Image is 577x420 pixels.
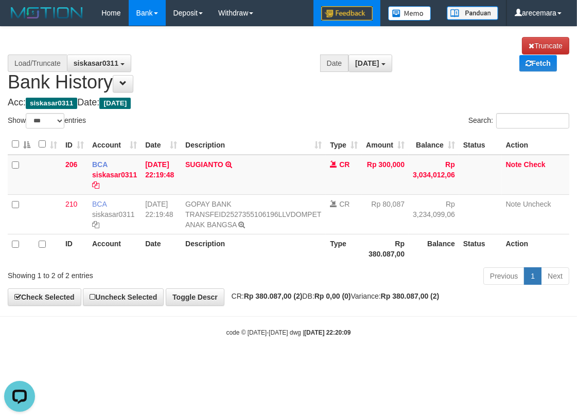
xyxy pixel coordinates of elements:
span: siskasar0311 [74,59,118,67]
a: siskasar0311 [92,210,135,218]
th: ID: activate to sort column ascending [61,134,88,155]
th: Date: activate to sort column ascending [141,134,181,155]
th: : activate to sort column ascending [34,134,61,155]
label: Show entries [8,113,86,129]
th: Date [141,234,181,263]
a: Toggle Descr [166,288,224,306]
th: Status [459,134,502,155]
a: Uncheck [523,200,551,208]
th: Action [502,234,569,263]
button: [DATE] [348,54,392,72]
span: siskasar0311 [26,98,77,109]
span: BCA [92,200,107,208]
input: Search: [496,113,569,129]
th: Balance [409,234,459,263]
button: siskasar0311 [67,54,131,72]
th: Status [459,234,502,263]
span: [DATE] [355,59,379,67]
th: Amount: activate to sort column ascending [362,134,409,155]
h1: Bank History [8,37,569,93]
th: Account [88,234,141,263]
span: CR [339,160,349,169]
th: Account: activate to sort column ascending [88,134,141,155]
a: Next [541,267,569,285]
strong: Rp 0,00 (0) [314,292,351,300]
a: SUGIANTO [185,160,223,169]
a: Copy siskasar0311 to clipboard [92,181,99,189]
img: Button%20Memo.svg [388,6,431,21]
select: Showentries [26,113,64,129]
strong: [DATE] 22:20:09 [304,329,351,336]
span: [DATE] [99,98,131,109]
td: Rp 3,234,099,06 [409,194,459,234]
a: GOPAY BANK TRANSFEID2527355106196LLVDOMPET ANAK BANGSA [185,200,321,229]
span: BCA [92,160,108,169]
a: siskasar0311 [92,171,137,179]
strong: Rp 380.087,00 (2) [381,292,440,300]
span: 206 [65,160,77,169]
th: Description [181,234,326,263]
img: Feedback.jpg [321,6,373,21]
span: 210 [65,200,77,208]
th: Action [502,134,569,155]
strong: Rp 380.087,00 (2) [244,292,303,300]
small: code © [DATE]-[DATE] dwg | [226,329,351,336]
th: Rp 380.087,00 [362,234,409,263]
th: Type: activate to sort column ascending [326,134,362,155]
div: Load/Truncate [8,54,67,72]
img: MOTION_logo.png [8,5,86,21]
a: Uncheck Selected [83,288,164,306]
a: Check [524,160,546,169]
label: Search: [468,113,569,129]
img: panduan.png [447,6,498,20]
td: Rp 80,087 [362,194,409,234]
div: Showing 1 to 2 of 2 entries [8,266,233,281]
a: Previous [483,267,524,285]
th: : activate to sort column descending [8,134,34,155]
a: Note [506,160,522,169]
button: Open LiveChat chat widget [4,4,35,35]
h4: Acc: Date: [8,98,569,108]
td: Rp 300,000 [362,155,409,195]
a: Fetch [519,55,557,71]
th: Type [326,234,362,263]
td: Rp 3,034,012,06 [409,155,459,195]
th: Balance: activate to sort column ascending [409,134,459,155]
span: CR: DB: Variance: [226,292,440,300]
a: Truncate [522,37,569,54]
td: [DATE] 22:19:48 [141,155,181,195]
a: Check Selected [8,288,81,306]
th: Description: activate to sort column ascending [181,134,326,155]
a: Copy siskasar0311 to clipboard [92,221,99,229]
th: ID [61,234,88,263]
span: CR [339,200,349,208]
td: [DATE] 22:19:48 [141,194,181,234]
a: Note [506,200,521,208]
div: Date [320,54,349,72]
a: 1 [524,267,541,285]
